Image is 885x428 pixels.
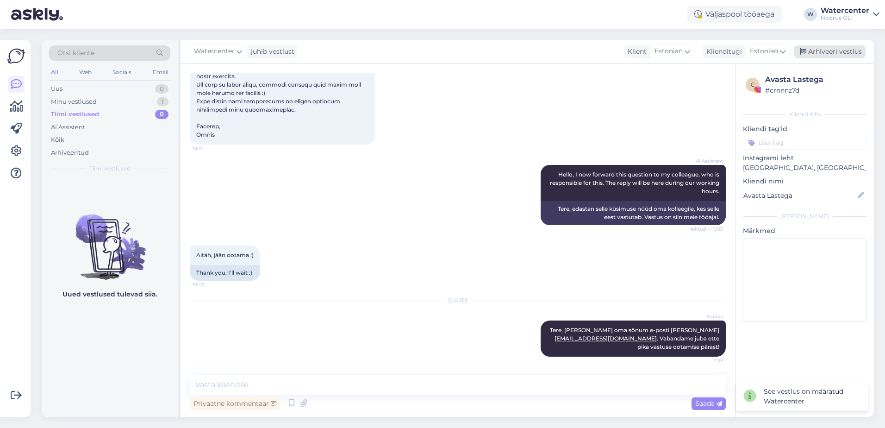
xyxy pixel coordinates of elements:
div: Arhiveeritud [51,148,89,157]
div: Arhiveeri vestlus [794,45,866,58]
div: 1 [157,97,168,107]
span: 19:13 [193,145,227,152]
span: 19:47 [193,281,227,288]
p: Instagrami leht [743,153,866,163]
span: Tere, [PERSON_NAME] oma sõnum e-posti [PERSON_NAME] . Vabandame juba ette pika vastuse ootamise p... [550,327,721,350]
p: [GEOGRAPHIC_DATA], [GEOGRAPHIC_DATA] [743,163,866,173]
div: 0 [155,84,168,94]
span: Saada [695,399,722,408]
span: Hello, I now forward this question to my colleague, who is responsible for this. The reply will b... [550,171,721,195]
div: Watercenter [821,7,869,14]
span: Estonian [750,46,778,57]
img: No chats [42,198,178,281]
div: Kliendi info [743,110,866,119]
div: Klient [624,47,647,57]
a: [EMAIL_ADDRESS][DOMAIN_NAME] [555,335,657,342]
a: WatercenterNoorus OÜ [821,7,879,22]
div: 0 [155,110,168,119]
span: Tiimi vestlused [89,164,131,173]
div: W [804,8,817,21]
span: Watercenter [194,46,235,57]
div: Web [77,66,93,78]
div: AI Assistent [51,123,85,132]
div: All [49,66,60,78]
div: Avasta Lastega [765,74,864,85]
span: 7:35 [688,357,723,364]
div: juhib vestlust [247,47,294,57]
span: Otsi kliente [57,48,94,58]
div: Thank you, I'll wait :) [190,265,260,281]
span: Estonian [654,46,683,57]
p: Uued vestlused tulevad siia. [62,290,157,299]
div: [PERSON_NAME] [743,212,866,220]
div: Klienditugi [703,47,742,57]
div: Tiimi vestlused [51,110,99,119]
img: Askly Logo [7,47,25,65]
div: Email [151,66,170,78]
span: c [751,81,755,88]
input: Lisa tag [743,136,866,150]
p: Kliendi nimi [743,176,866,186]
div: Tere, edastan selle küsimuse nüüd oma kolleegile, kes selle eest vastutab. Vastus on siin meie tö... [541,201,726,225]
span: Aitäh, jään ootama :) [196,252,254,258]
span: AI Assistent [688,157,723,164]
div: See vestlus on määratud Watercenter [764,387,860,406]
div: Minu vestlused [51,97,97,107]
div: Väljaspool tööaega [687,6,782,23]
p: Kliendi tag'id [743,124,866,134]
div: Noorus OÜ [821,14,869,22]
span: Annika [688,313,723,320]
p: Märkmed [743,226,866,236]
div: Kõik [51,135,64,145]
div: Socials [111,66,133,78]
div: Privaatne kommentaar [190,397,280,410]
span: Nähtud ✓ 19:13 [688,226,723,233]
div: Uus [51,84,62,94]
div: [DATE] [190,296,726,305]
div: # crnnnz7d [765,85,864,95]
input: Lisa nimi [743,190,856,201]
